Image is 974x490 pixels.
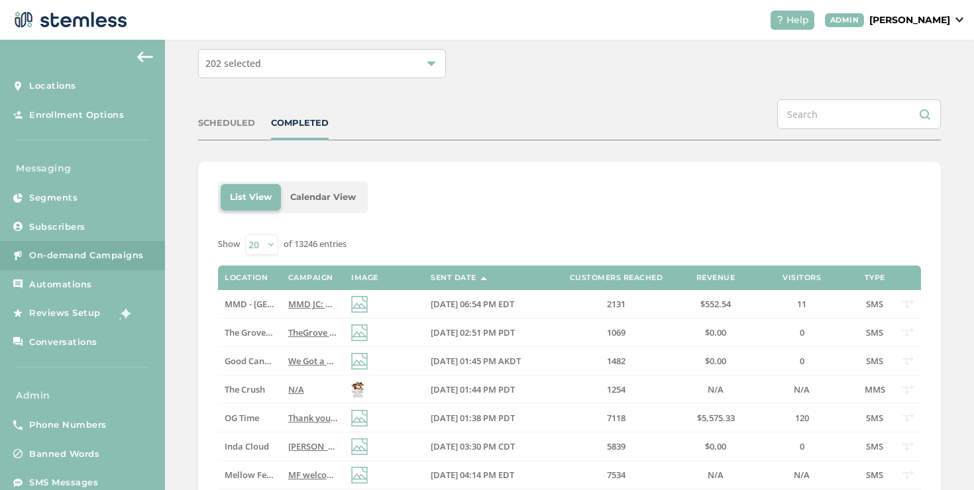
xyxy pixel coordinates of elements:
label: The Grove (Dutchie) [225,327,274,338]
span: 0 [800,355,804,367]
label: OG Time [225,413,274,424]
label: Campaign [288,273,333,282]
span: The Grove (Dutchie) [225,326,305,338]
label: $0.00 [689,441,742,452]
span: 7534 [607,469,625,481]
img: glitter-stars-b7820f95.gif [111,300,137,326]
img: icon_down-arrow-small-66adaf34.svg [955,17,963,23]
label: Visitors [783,273,821,282]
span: SMS [866,440,883,452]
label: We Got a GOOD deal for you at GOOD (356 Old Steese Hwy)! Reply END to cancel [288,356,338,367]
img: icon-help-white-03924b79.svg [776,16,784,24]
span: Reviews Setup [29,307,101,320]
span: 0 [800,440,804,452]
span: Inda Cloud [225,440,269,452]
span: 5839 [607,440,625,452]
label: The Crush [225,384,274,395]
label: $5,575.33 [689,413,742,424]
label: SMS [861,327,888,338]
span: 0 [800,326,804,338]
span: Thank you for being a valued customer! We've got your insider specials here: Reply END to cancel [288,412,683,424]
img: Q3OyNJNt9ab4ZYUimVwpW95p7JkIQoOf6XdP36H.jpg [351,381,364,398]
div: SCHEDULED [198,117,255,130]
img: icon-arrow-back-accent-c549486e.svg [137,52,153,62]
span: [PERSON_NAME] @ Indacloud: NEW PRODUCT ALERT Reply END to cancel [288,440,585,452]
label: Revenue [696,273,735,282]
label: SMS [861,356,888,367]
label: TheGrove La Mesa: You have a new notification waiting for you, {first_name}! Reply END to cancel [288,327,338,338]
label: 0 [755,327,848,338]
span: [DATE] 03:30 PM CDT [431,440,515,452]
label: 09/23/2025 02:51 PM PDT [431,327,543,338]
span: N/A [288,383,304,395]
span: Segments [29,191,78,205]
img: icon-img-d887fa0c.svg [351,410,368,426]
span: $5,575.33 [697,412,735,424]
span: N/A [708,383,724,395]
label: 0 [755,356,848,367]
label: $552.54 [689,299,742,310]
label: 09/23/2025 06:54 PM EDT [431,299,543,310]
label: SMS [861,469,888,481]
label: MF welcomes fall season with FREE SHIPPING! 1-day only ends 9/24. CODE: FREEFALL25 Order online @... [288,469,338,481]
span: MF welcomes fall season with FREE SHIPPING! 1-day only ends 9/24. CODE: FREEFALL25 Order online @... [288,469,836,481]
label: N/A [689,384,742,395]
label: Mellow Fellow [225,469,274,481]
label: Location [225,273,268,282]
span: $0.00 [705,326,726,338]
span: SMS Messages [29,476,98,489]
label: 11 [755,299,848,310]
div: ADMIN [825,13,865,27]
span: Banned Words [29,448,99,461]
img: icon-img-d887fa0c.svg [351,296,368,313]
label: 1254 [557,384,676,395]
label: $0.00 [689,356,742,367]
span: [DATE] 01:44 PM PDT [431,383,515,395]
label: N/A [288,384,338,395]
span: The Crush [225,383,265,395]
label: $0.00 [689,327,742,338]
iframe: Chat Widget [908,426,974,490]
span: OG Time [225,412,259,424]
label: 09/23/2025 03:30 PM CDT [431,441,543,452]
span: We Got a GOOD deal for you at GOOD ([STREET_ADDRESS][PERSON_NAME])! Reply END to cancel [288,355,679,367]
label: Inda Cloud [225,441,274,452]
span: [DATE] 02:51 PM PDT [431,326,515,338]
label: Image [351,273,378,282]
span: $0.00 [705,355,726,367]
span: 1069 [607,326,625,338]
label: Show [218,238,240,251]
label: 09/23/2025 01:44 PM PDT [431,384,543,395]
span: 120 [795,412,809,424]
span: MMS [865,383,885,395]
span: N/A [794,383,810,395]
span: [DATE] 06:54 PM EDT [431,298,514,310]
span: MMD - [GEOGRAPHIC_DATA] [225,298,341,310]
li: Calendar View [281,184,365,211]
label: 2131 [557,299,676,310]
li: List View [221,184,281,211]
span: N/A [708,469,724,481]
span: Subscribers [29,220,85,234]
span: SMS [866,355,883,367]
label: MMD JC: 🚨 20% OFF Storewide 🚨 CODE:20OFF Unlimited time use! Click for details! 655 NewarkAve Rep... [288,299,338,310]
img: icon-img-d887fa0c.svg [351,353,368,369]
span: TheGrove La Mesa: You have a new notification waiting for you, {first_name}! Reply END to cancel [288,326,687,338]
label: MMD - Jersey City [225,299,274,310]
span: Mellow Fellow [225,469,284,481]
label: SMS [861,413,888,424]
label: N/A [755,469,848,481]
label: SMS [861,299,888,310]
label: 7118 [557,413,676,424]
label: Customers Reached [570,273,663,282]
span: MMD JC: 🚨 20% OFF Storewide 🚨 CODE:20OFF Unlimited time use! Click for details! 655 NewarkAve Rep... [288,298,781,310]
label: 09/23/2025 01:38 PM PDT [431,413,543,424]
span: Locations [29,79,76,93]
span: Enrollment Options [29,109,124,122]
label: 1069 [557,327,676,338]
span: On-demand Campaigns [29,249,144,262]
span: 1254 [607,383,625,395]
label: N/A [689,469,742,481]
img: icon-img-d887fa0c.svg [351,324,368,341]
label: Josh @ Indacloud: NEW PRODUCT ALERT Reply END to cancel [288,441,338,452]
